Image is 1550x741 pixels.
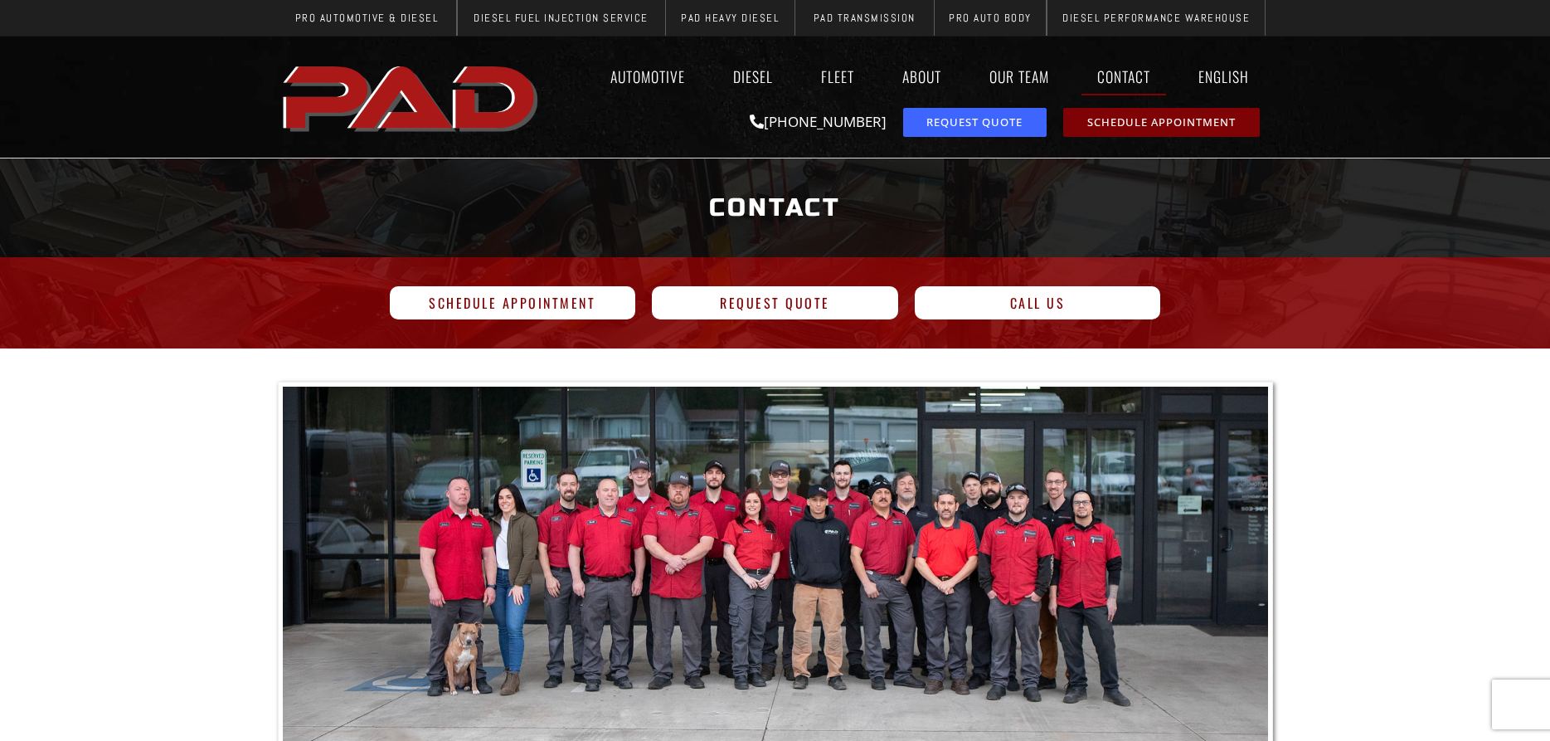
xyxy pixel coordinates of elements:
a: Schedule Appointment [390,286,636,319]
a: Contact [1081,57,1166,95]
a: Our Team [974,57,1065,95]
a: pro automotive and diesel home page [278,52,547,142]
span: PAD Transmission [814,12,916,23]
a: About [887,57,957,95]
a: request a service or repair quote [903,108,1047,137]
a: Request Quote [652,286,898,319]
a: Automotive [595,57,701,95]
span: Diesel Performance Warehouse [1062,12,1250,23]
a: English [1183,57,1273,95]
a: Call Us [915,286,1161,319]
a: schedule repair or service appointment [1063,108,1260,137]
h1: Contact [286,177,1265,239]
span: Call Us [1010,296,1066,310]
img: The image shows the word "PAD" in bold, red, uppercase letters with a slight shadow effect. [278,52,547,142]
span: Pro Automotive & Diesel [295,12,439,23]
span: Request Quote [720,296,830,310]
a: Diesel [717,57,789,95]
a: Fleet [805,57,870,95]
span: Pro Auto Body [949,12,1032,23]
span: PAD Heavy Diesel [681,12,779,23]
span: Diesel Fuel Injection Service [474,12,649,23]
span: Schedule Appointment [429,296,595,310]
span: Request Quote [926,117,1023,128]
nav: Menu [547,57,1273,95]
span: Schedule Appointment [1087,117,1236,128]
a: [PHONE_NUMBER] [750,112,887,131]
